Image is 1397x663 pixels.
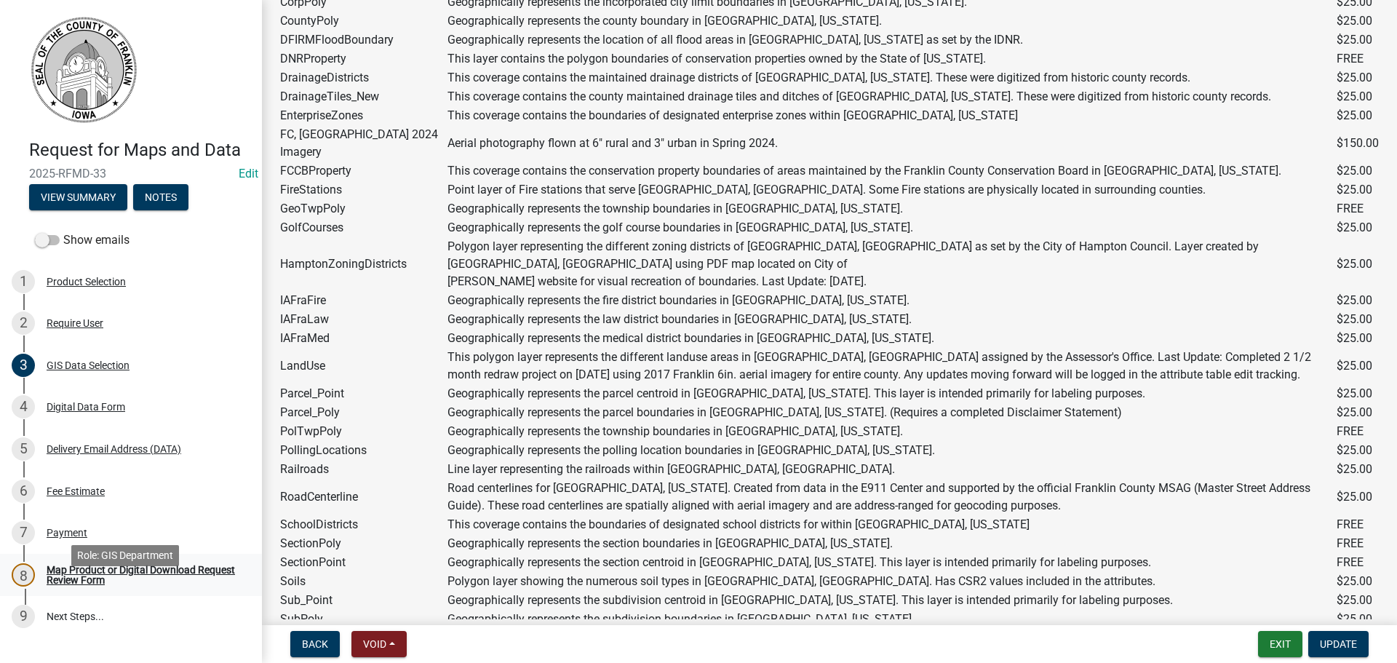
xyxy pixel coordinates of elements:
div: 2 [12,311,35,335]
div: 1 [12,270,35,293]
div: GIS Data Selection [47,360,130,370]
td: $25.00 [1336,106,1380,125]
div: Role: GIS Department [71,545,179,566]
td: $25.00 [1336,291,1380,310]
td: This coverage contains the boundaries of designated school districts for within [GEOGRAPHIC_DATA]... [447,515,1336,534]
a: Edit [239,167,258,180]
td: $25.00 [1336,610,1380,629]
td: Line layer representing the railroads within [GEOGRAPHIC_DATA], [GEOGRAPHIC_DATA]. [447,460,1336,479]
td: FREE [1336,534,1380,553]
td: Geographically represents the parcel centroid in [GEOGRAPHIC_DATA], [US_STATE]. This layer is int... [447,384,1336,403]
td: IAFraMed [279,329,447,348]
div: Product Selection [47,277,126,287]
td: Sub_Point [279,591,447,610]
div: 8 [12,563,35,587]
td: $25.00 [1336,384,1380,403]
div: 7 [12,521,35,544]
td: FCCBProperty [279,162,447,180]
td: $25.00 [1336,218,1380,237]
td: This polygon layer represents the different landuse areas in [GEOGRAPHIC_DATA], [GEOGRAPHIC_DATA]... [447,348,1336,384]
td: RoadCenterline [279,479,447,515]
td: $25.00 [1336,87,1380,106]
td: SchoolDistricts [279,515,447,534]
td: $25.00 [1336,237,1380,291]
td: Parcel_Point [279,384,447,403]
td: Geographically represents the location of all flood areas in [GEOGRAPHIC_DATA], [US_STATE] as set... [447,31,1336,49]
wm-modal-confirm: Summary [29,192,127,204]
td: DrainageDistricts [279,68,447,87]
td: Geographically represents the section centroid in [GEOGRAPHIC_DATA], [US_STATE]. This layer is in... [447,553,1336,572]
td: Geographically represents the fire district boundaries in [GEOGRAPHIC_DATA], [US_STATE]. [447,291,1336,310]
td: Geographically represents the law district boundaries in [GEOGRAPHIC_DATA], [US_STATE]. [447,310,1336,329]
td: FREE [1336,553,1380,572]
td: FireStations [279,180,447,199]
div: Digital Data Form [47,402,125,412]
td: Geographically represents the township boundaries in [GEOGRAPHIC_DATA], [US_STATE]. [447,199,1336,218]
td: Geographically represents the township boundaries in [GEOGRAPHIC_DATA], [US_STATE]. [447,422,1336,441]
td: Polygon layer representing the different zoning districts of [GEOGRAPHIC_DATA], [GEOGRAPHIC_DATA]... [447,237,1336,291]
td: DFIRMFloodBoundary [279,31,447,49]
td: PolTwpPoly [279,422,447,441]
td: Geographically represents the subdivision boundaries in [GEOGRAPHIC_DATA], [US_STATE]. [447,610,1336,629]
td: LandUse [279,348,447,384]
div: 5 [12,437,35,461]
td: Railroads [279,460,447,479]
label: Show emails [35,231,130,249]
td: $25.00 [1336,572,1380,591]
td: $25.00 [1336,180,1380,199]
td: $25.00 [1336,403,1380,422]
wm-modal-confirm: Edit Application Number [239,167,258,180]
td: $25.00 [1336,31,1380,49]
span: 2025-RFMD-33 [29,167,233,180]
td: SectionPoint [279,553,447,572]
td: Parcel_Poly [279,403,447,422]
td: PollingLocations [279,441,447,460]
td: Point layer of Fire stations that serve [GEOGRAPHIC_DATA], [GEOGRAPHIC_DATA]. Some Fire stations ... [447,180,1336,199]
td: DrainageTiles_New [279,87,447,106]
span: Update [1320,638,1357,650]
div: Payment [47,528,87,538]
td: IAFraFire [279,291,447,310]
td: $25.00 [1336,329,1380,348]
td: $25.00 [1336,310,1380,329]
td: This coverage contains the county maintained drainage tiles and ditches of [GEOGRAPHIC_DATA], [US... [447,87,1336,106]
td: CountyPoly [279,12,447,31]
td: Aerial photography flown at 6" rural and 3" urban in Spring 2024. [447,125,1336,162]
td: GeoTwpPoly [279,199,447,218]
td: $25.00 [1336,348,1380,384]
button: Notes [133,184,188,210]
td: Polygon layer showing the numerous soil types in [GEOGRAPHIC_DATA], [GEOGRAPHIC_DATA]. Has CSR2 v... [447,572,1336,591]
td: Soils [279,572,447,591]
div: Fee Estimate [47,486,105,496]
td: $25.00 [1336,68,1380,87]
td: Road centerlines for [GEOGRAPHIC_DATA], [US_STATE]. Created from data in the E911 Center and supp... [447,479,1336,515]
td: FREE [1336,422,1380,441]
div: 4 [12,395,35,418]
td: DNRProperty [279,49,447,68]
button: View Summary [29,184,127,210]
div: Delivery Email Address (DATA) [47,444,181,454]
td: $25.00 [1336,591,1380,610]
td: SectionPoly [279,534,447,553]
td: SubPoly [279,610,447,629]
td: $25.00 [1336,441,1380,460]
button: Update [1308,631,1369,657]
td: $150.00 [1336,125,1380,162]
td: FREE [1336,515,1380,534]
td: This coverage contains the boundaries of designated enterprise zones within [GEOGRAPHIC_DATA], [U... [447,106,1336,125]
span: Void [363,638,386,650]
td: Geographically represents the county boundary in [GEOGRAPHIC_DATA], [US_STATE]. [447,12,1336,31]
td: This coverage contains the maintained drainage districts of [GEOGRAPHIC_DATA], [US_STATE]. These ... [447,68,1336,87]
td: Geographically represents the subdivision centroid in [GEOGRAPHIC_DATA], [US_STATE]. This layer i... [447,591,1336,610]
td: $25.00 [1336,460,1380,479]
div: Map Product or Digital Download Request Review Form [47,565,239,585]
td: $25.00 [1336,162,1380,180]
div: 3 [12,354,35,377]
td: Geographically represents the section boundaries in [GEOGRAPHIC_DATA], [US_STATE]. [447,534,1336,553]
div: Require User [47,318,103,328]
span: Back [302,638,328,650]
div: 6 [12,480,35,503]
button: Exit [1258,631,1302,657]
button: Void [351,631,407,657]
td: Geographically represents the medical district boundaries in [GEOGRAPHIC_DATA], [US_STATE]. [447,329,1336,348]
